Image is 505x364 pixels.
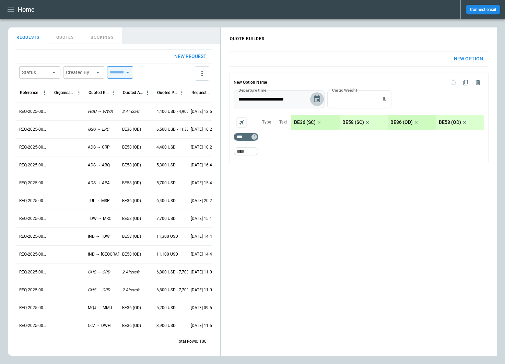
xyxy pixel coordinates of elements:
p: HOU → WWR [88,109,113,115]
p: GSO → LRD [88,127,109,132]
p: 5,700 USD [156,180,176,186]
button: New request [169,50,212,63]
span: Delete quote option [472,77,484,89]
p: 6,500 USD - 11,300 USD [156,127,200,132]
p: [DATE] 16:42 [191,162,214,168]
label: Departure time [238,87,267,93]
button: Connect email [466,5,500,14]
span: Reset quote option [447,77,459,89]
p: BE36 (SC) [294,119,316,125]
div: Too short [234,133,258,141]
p: lb [383,96,387,102]
div: scrollable content [221,46,497,169]
p: ADS → CRP [88,144,110,150]
p: 100 [199,339,207,344]
p: CHS → ORD [88,287,110,293]
div: Created By [66,69,93,76]
div: Reference [20,90,38,95]
p: [DATE] 09:54 [191,305,214,311]
div: Quoted Aircraft [123,90,143,95]
button: Request Created At (UTC-05:00) column menu [212,88,221,97]
p: REQ-2025-000241 [19,305,48,311]
button: Quoted Route column menu [109,88,118,97]
p: Taxi [279,119,287,125]
p: [DATE] 15:13 [191,216,214,222]
p: REQ-2025-000251 [19,127,48,132]
p: Type [262,119,271,125]
p: [DATE] 15:42 [191,180,214,186]
p: REQ-2025-000250 [19,144,48,150]
button: BOOKINGS [82,27,122,44]
p: IND → TDW [88,234,110,239]
p: REQ-2025-000240 [19,323,48,329]
p: [DATE] 16:22 [191,127,214,132]
p: BE36 (OD) [122,127,141,132]
div: Quoted Price [157,90,177,95]
h4: QUOTE BUILDER [222,29,273,45]
p: 4,400 USD - 4,900 USD [156,109,198,115]
p: REQ-2025-000249 [19,162,48,168]
button: QUOTES [48,27,82,44]
p: [DATE] 11:01 [191,269,214,275]
div: Request Created At (UTC-05:00) [191,90,212,95]
button: Quoted Aircraft column menu [143,88,152,97]
div: Organisation [54,90,74,95]
p: BE58 (OD) [122,251,141,257]
p: REQ-2025-000252 [19,109,48,115]
p: 2 Aircraft [122,287,139,293]
p: REQ-2025-000247 [19,198,48,204]
p: BE36 (OD) [122,198,141,204]
button: REQUESTS [8,27,48,44]
p: 11,300 USD [156,234,178,239]
p: IND → [GEOGRAPHIC_DATA] [88,251,140,257]
p: ADS → ABQ [88,162,110,168]
p: Total Rows: [177,339,198,344]
h1: Home [18,5,35,14]
p: REQ-2025-000246 [19,216,48,222]
p: 6,400 USD [156,198,176,204]
p: TUL → MSP [88,198,110,204]
button: Choose date, selected date is Aug 15, 2025 [310,92,324,106]
button: New Option [448,51,489,66]
p: [DATE] 13:57 [191,109,214,115]
div: Too short [234,147,258,155]
p: 5,200 USD [156,305,176,311]
p: [DATE] 10:22 [191,144,214,150]
p: BE58 (OD) [122,180,141,186]
p: 6,800 USD - 7,700 USD [156,287,198,293]
p: BE58 (OD) [122,144,141,150]
p: BE58 (OD) [122,234,141,239]
button: Reference column menu [40,88,49,97]
p: [DATE] 20:28 [191,198,214,204]
div: scrollable content [291,115,484,130]
p: 3,900 USD [156,323,176,329]
p: REQ-2025-000243 [19,269,48,275]
p: CHS → ORD [88,269,110,275]
p: 2 Aircraft [122,109,139,115]
button: more [195,66,209,81]
p: REQ-2025-000244 [19,251,48,257]
p: BE58 (OD) [122,216,141,222]
p: 5,300 USD [156,162,176,168]
p: 6,800 USD - 7,700 USD [156,269,198,275]
p: BE58 (SC) [342,119,364,125]
button: Organisation column menu [74,88,83,97]
p: BE36 (OD) [390,119,413,125]
p: OLV → DWH [88,323,111,329]
p: [DATE] 14:43 [191,251,214,257]
p: [DATE] 14:45 [191,234,214,239]
div: Quoted Route [89,90,109,95]
label: Cargo Weight [332,87,357,93]
p: 4,400 USD [156,144,176,150]
p: 11,100 USD [156,251,178,257]
p: [DATE] 11:00 [191,287,214,293]
span: Aircraft selection [236,117,247,128]
p: 2 Aircraft [122,269,139,275]
p: REQ-2025-000242 [19,287,48,293]
p: BE36 (OD) [122,305,141,311]
div: Status [22,69,49,76]
p: BE58 (OD) [122,162,141,168]
p: MQJ → MMU [88,305,112,311]
p: REQ-2025-000245 [19,234,48,239]
p: [DATE] 11:59 [191,323,214,329]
